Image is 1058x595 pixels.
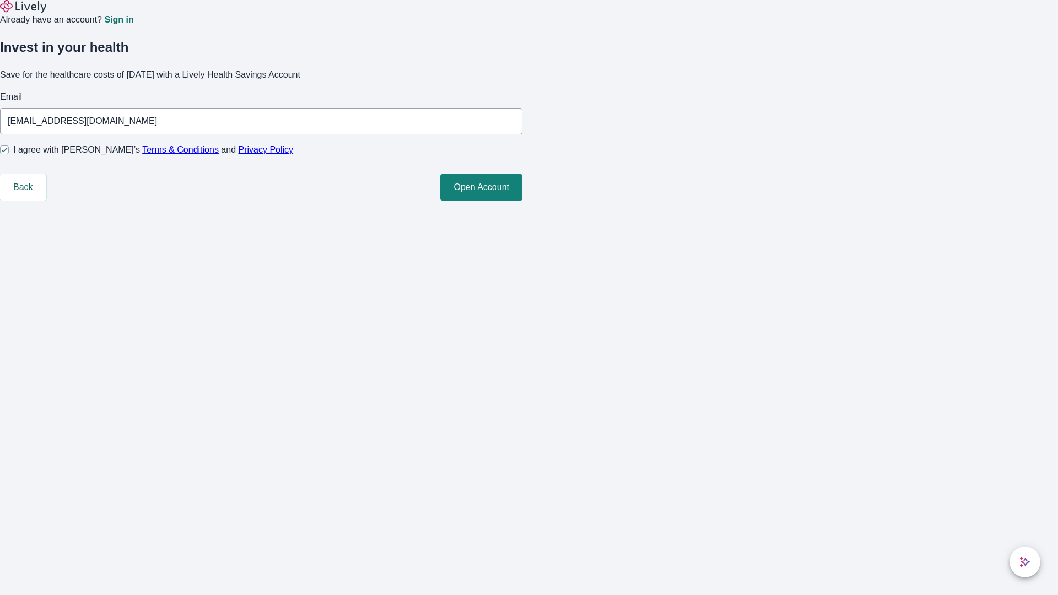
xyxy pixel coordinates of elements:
a: Sign in [104,15,133,24]
span: I agree with [PERSON_NAME]’s and [13,143,293,156]
button: chat [1010,547,1040,577]
a: Terms & Conditions [142,145,219,154]
svg: Lively AI Assistant [1019,556,1030,567]
a: Privacy Policy [239,145,294,154]
button: Open Account [440,174,522,201]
